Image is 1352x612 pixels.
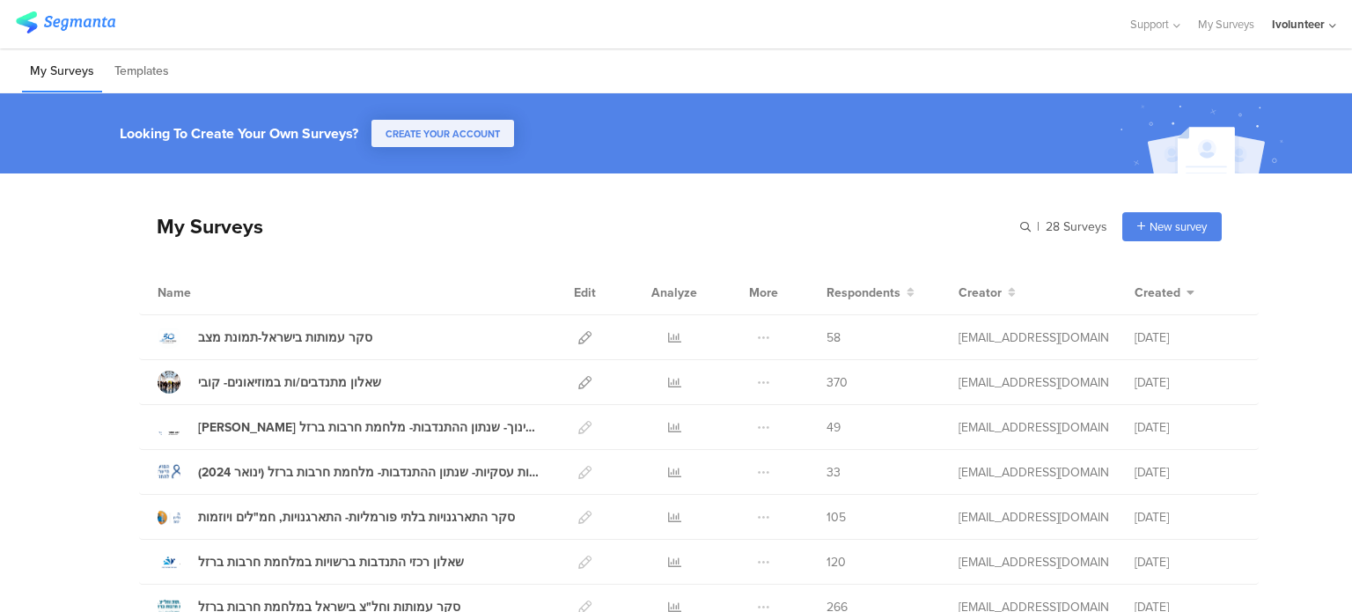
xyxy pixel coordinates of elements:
div: שאלון מתנדבים/ות במוזיאונים- קובי [198,373,381,392]
div: סקר התארגנויות בלתי פורמליות- התארגנויות, חמ"לים ויוזמות [198,508,515,527]
div: Ivolunteer [1272,16,1325,33]
div: My Surveys [139,211,263,241]
img: create_account_image.svg [1113,99,1295,179]
span: New survey [1150,218,1207,235]
button: Creator [959,284,1016,302]
div: [DATE] [1135,373,1240,392]
span: 58 [827,328,841,347]
span: 28 Surveys [1046,218,1107,236]
a: שאלון רכזי התנדבות ברשויות במלחמת חרבות ברזל [158,550,464,573]
span: 33 [827,463,841,482]
span: CREATE YOUR ACCOUNT [386,127,500,141]
div: [DATE] [1135,463,1240,482]
div: lioraa@ivolunteer.org.il [959,463,1108,482]
a: סקר התארגנויות בלתי פורמליות- התארגנויות, חמ"לים ויוזמות [158,505,515,528]
li: My Surveys [22,51,102,92]
span: 49 [827,418,841,437]
button: Respondents [827,284,915,302]
span: Creator [959,284,1002,302]
img: segmanta logo [16,11,115,33]
div: lioraa@ivolunteer.org.il [959,553,1108,571]
div: שאלון רכזי התנדבות ברשויות במלחמת חרבות ברזל [198,553,464,571]
div: [DATE] [1135,508,1240,527]
div: More [745,270,783,314]
span: | [1034,218,1042,236]
div: [DATE] [1135,418,1240,437]
div: שאלון למנהלי התנדבות בחינוך- שנתון ההתנדבות- מלחמת חרבות ברזל [198,418,540,437]
li: Templates [107,51,177,92]
div: lioraa@ivolunteer.org.il [959,508,1108,527]
button: Created [1135,284,1194,302]
span: 370 [827,373,848,392]
span: Created [1135,284,1180,302]
span: Support [1130,16,1169,33]
div: Analyze [648,270,701,314]
span: 105 [827,508,846,527]
div: שאלון לחברות עסקיות- שנתון ההתנדבות- מלחמת חרבות ברזל (ינואר 2024) [198,463,540,482]
a: שאלון לחברות עסקיות- שנתון ההתנדבות- מלחמת חרבות ברזל (ינואר 2024) [158,461,540,483]
div: [DATE] [1135,328,1240,347]
a: [PERSON_NAME] למנהלי התנדבות בחינוך- שנתון ההתנדבות- מלחמת חרבות ברזל [158,416,540,439]
div: lioraa@ivolunteer.org.il [959,418,1108,437]
div: lioraa@ivolunteer.org.il [959,328,1108,347]
div: Edit [566,270,604,314]
div: Looking To Create Your Own Surveys? [120,123,358,144]
a: שאלון מתנדבים/ות במוזיאונים- קובי [158,371,381,394]
a: סקר עמותות בישראל-תמונת מצב [158,326,372,349]
span: Respondents [827,284,900,302]
div: [DATE] [1135,553,1240,571]
div: lioraa@ivolunteer.org.il [959,373,1108,392]
div: סקר עמותות בישראל-תמונת מצב [198,328,372,347]
div: Name [158,284,263,302]
span: 120 [827,553,846,571]
button: CREATE YOUR ACCOUNT [371,120,514,147]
